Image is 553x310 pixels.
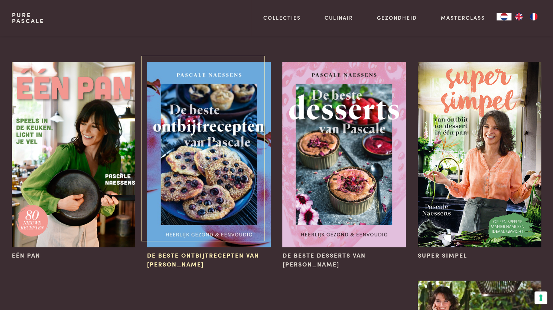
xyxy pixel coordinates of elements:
a: NL [497,13,511,20]
ul: Language list [511,13,541,20]
span: Super Simpel [418,251,467,260]
a: De beste desserts van Pascale De beste desserts van [PERSON_NAME] [282,62,406,269]
span: Eén pan [12,251,40,260]
a: EN [511,13,526,20]
span: De beste desserts van [PERSON_NAME] [282,251,406,269]
span: De beste ontbijtrecepten van [PERSON_NAME] [147,251,270,269]
a: Eén pan Eén pan [12,62,135,260]
a: FR [526,13,541,20]
a: Super Simpel Super Simpel [418,62,541,260]
img: De beste desserts van Pascale [282,62,406,247]
img: Super Simpel [418,62,541,247]
button: Uw voorkeuren voor toestemming voor trackingtechnologieën [534,291,547,304]
a: Culinair [325,14,353,22]
img: De beste ontbijtrecepten van Pascale [147,62,270,247]
aside: Language selected: Nederlands [497,13,541,20]
a: Gezondheid [377,14,417,22]
img: Eén pan [12,62,135,247]
a: De beste ontbijtrecepten van Pascale De beste ontbijtrecepten van [PERSON_NAME] [147,62,270,269]
a: Collecties [263,14,301,22]
div: Language [497,13,511,20]
a: Masterclass [440,14,485,22]
a: PurePascale [12,12,44,24]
